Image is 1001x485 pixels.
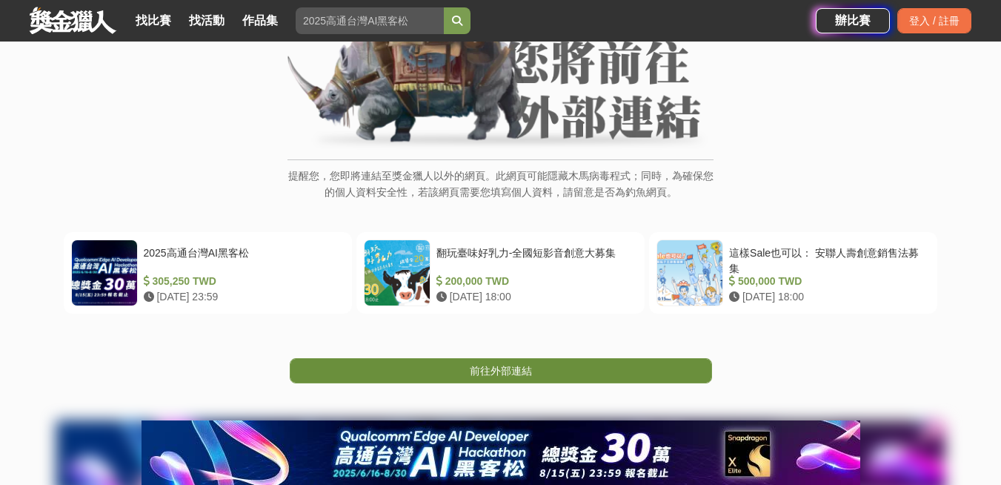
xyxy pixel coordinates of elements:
div: 2025高通台灣AI黑客松 [144,245,339,274]
a: 作品集 [236,10,284,31]
a: 這樣Sale也可以： 安聯人壽創意銷售法募集 500,000 TWD [DATE] 18:00 [649,232,937,314]
div: 這樣Sale也可以： 安聯人壽創意銷售法募集 [729,245,924,274]
div: 500,000 TWD [729,274,924,289]
div: 200,000 TWD [436,274,631,289]
a: 翻玩臺味好乳力-全國短影音創意大募集 200,000 TWD [DATE] 18:00 [356,232,645,314]
div: [DATE] 18:00 [436,289,631,305]
a: 2025高通台灣AI黑客松 305,250 TWD [DATE] 23:59 [64,232,352,314]
a: 找比賽 [130,10,177,31]
div: 登入 / 註冊 [897,8,971,33]
p: 提醒您，您即將連結至獎金獵人以外的網頁。此網頁可能隱藏木馬病毒程式；同時，為確保您的個人資料安全性，若該網頁需要您填寫個人資料，請留意是否為釣魚網頁。 [287,168,714,216]
div: [DATE] 23:59 [144,289,339,305]
div: [DATE] 18:00 [729,289,924,305]
div: 305,250 TWD [144,274,339,289]
div: 翻玩臺味好乳力-全國短影音創意大募集 [436,245,631,274]
a: 前往外部連結 [290,358,712,383]
a: 找活動 [183,10,230,31]
span: 前往外部連結 [470,365,532,377]
input: 2025高通台灣AI黑客松 [296,7,444,34]
a: 辦比賽 [816,8,890,33]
